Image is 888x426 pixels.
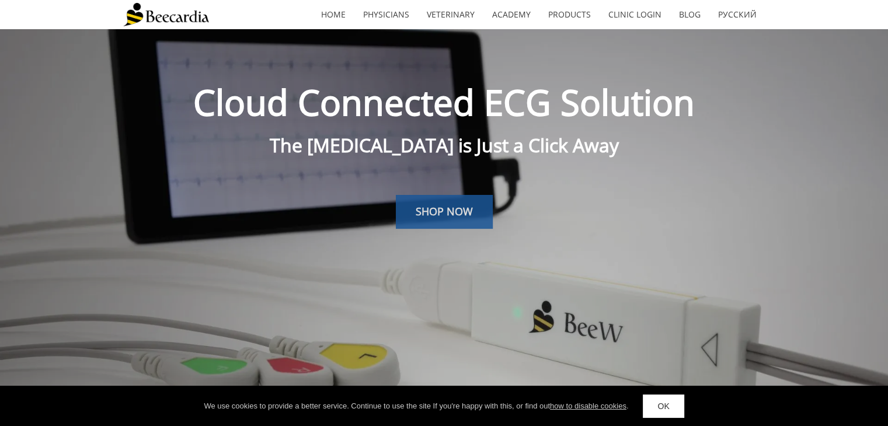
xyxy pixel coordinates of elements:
a: Русский [709,1,765,28]
a: home [312,1,354,28]
a: Clinic Login [600,1,670,28]
a: Academy [483,1,539,28]
a: Veterinary [418,1,483,28]
span: Cloud Connected ECG Solution [193,78,695,126]
img: Beecardia [123,3,209,26]
a: Blog [670,1,709,28]
div: We use cookies to provide a better service. Continue to use the site If you're happy with this, o... [204,400,628,412]
a: OK [643,394,684,418]
a: Products [539,1,600,28]
a: Physicians [354,1,418,28]
span: SHOP NOW [416,204,473,218]
span: The [MEDICAL_DATA] is Just a Click Away [270,132,619,158]
a: SHOP NOW [396,195,493,229]
a: how to disable cookies [550,401,626,410]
